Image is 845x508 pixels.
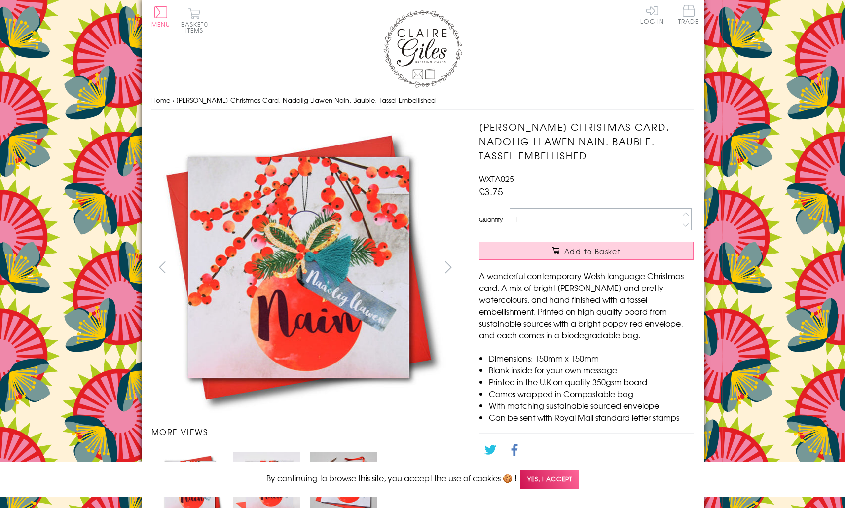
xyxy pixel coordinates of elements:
li: Comes wrapped in Compostable bag [489,388,694,399]
button: Menu [151,6,171,27]
p: A wonderful contemporary Welsh language Christmas card. A mix of bright [PERSON_NAME] and pretty ... [479,270,694,341]
span: £3.75 [479,184,503,198]
li: Printed in the U.K on quality 350gsm board [489,376,694,388]
span: Menu [151,20,171,29]
button: Add to Basket [479,242,694,260]
nav: breadcrumbs [151,90,694,110]
span: 0 items [185,20,208,35]
h3: More views [151,426,460,437]
li: Blank inside for your own message [489,364,694,376]
img: Welsh Nana Christmas Card, Nadolig Llawen Nain, Bauble, Tassel Embellished [151,120,447,415]
img: Claire Giles Greetings Cards [383,10,462,88]
label: Quantity [479,215,503,224]
span: › [172,95,174,105]
img: Welsh Nana Christmas Card, Nadolig Llawen Nain, Bauble, Tassel Embellished [459,120,755,416]
button: next [437,256,459,278]
h1: [PERSON_NAME] Christmas Card, Nadolig Llawen Nain, Bauble, Tassel Embellished [479,120,694,162]
li: Dimensions: 150mm x 150mm [489,352,694,364]
span: WXTA025 [479,173,514,184]
button: prev [151,256,174,278]
li: Can be sent with Royal Mail standard letter stamps [489,411,694,423]
span: [PERSON_NAME] Christmas Card, Nadolig Llawen Nain, Bauble, Tassel Embellished [176,95,436,105]
li: With matching sustainable sourced envelope [489,399,694,411]
span: Add to Basket [564,246,621,256]
a: Trade [678,5,699,26]
button: Basket0 items [181,8,208,33]
a: Log In [640,5,664,24]
span: Trade [678,5,699,24]
span: Yes, I accept [520,470,579,489]
a: Home [151,95,170,105]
